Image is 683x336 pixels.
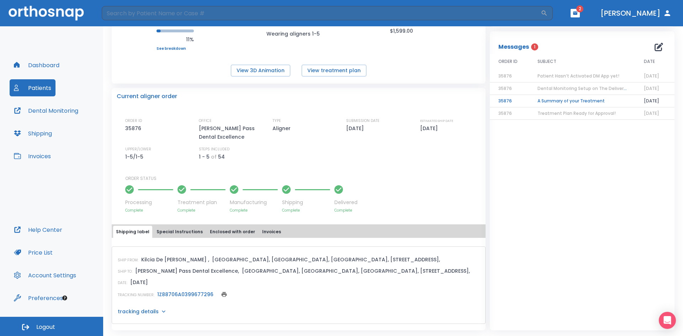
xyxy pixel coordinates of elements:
button: Dashboard [10,57,64,74]
p: 1-5/1-5 [125,153,146,161]
div: tabs [113,226,484,238]
button: Price List [10,244,57,261]
img: Orthosnap [9,6,84,20]
div: Open Intercom Messenger [659,312,676,329]
p: ESTIMATED SHIP DATE [420,118,453,124]
td: 35876 [490,95,529,107]
td: [DATE] [635,95,674,107]
p: [PERSON_NAME] Pass Dental Excellence [199,124,259,141]
button: Invoices [259,226,284,238]
span: Patient Hasn’t Activated DM App yet! [538,73,619,79]
input: Search by Patient Name or Case # [102,6,541,20]
p: Processing [125,199,173,206]
a: 1Z88706A0399677296 [157,291,213,298]
p: [DATE] [130,278,148,287]
p: Aligner [272,124,293,133]
div: Tooltip anchor [62,295,68,301]
p: Shipping [282,199,330,206]
span: 35876 [498,85,512,91]
td: A Summary of your Treatment [529,95,635,107]
span: ORDER ID [498,58,518,65]
p: of [211,153,217,161]
p: Wearing aligners 1-5 [266,30,330,38]
p: Complete [334,208,358,213]
button: Patients [10,79,55,96]
span: [DATE] [644,73,659,79]
span: 2 [576,5,583,12]
span: [DATE] [644,110,659,116]
button: Help Center [10,221,67,238]
button: Shipping label [113,226,152,238]
p: UPPER/LOWER [125,146,151,153]
p: TRACKING NUMBER: [118,292,154,298]
button: Account Settings [10,267,80,284]
p: [PERSON_NAME] Pass Dental Excellence, [135,267,239,275]
p: 35876 [125,124,144,133]
p: $1,599.00 [390,27,413,35]
span: 35876 [498,110,512,116]
p: OFFICE [199,118,212,124]
p: Current aligner order [117,92,177,101]
button: [PERSON_NAME] [598,7,674,20]
p: Complete [125,208,173,213]
button: View 3D Animation [231,65,290,76]
p: Treatment plan [178,199,226,206]
p: tracking details [118,308,159,315]
button: print [219,289,229,299]
p: [GEOGRAPHIC_DATA], [GEOGRAPHIC_DATA], [GEOGRAPHIC_DATA], [STREET_ADDRESS], [212,255,440,264]
p: Delivered [334,199,358,206]
p: SUBMISSION DATE [346,118,380,124]
p: Complete [230,208,278,213]
button: Preferences [10,289,67,306]
button: Invoices [10,148,55,165]
button: Dental Monitoring [10,102,83,119]
span: [DATE] [644,85,659,91]
span: DATE [644,58,655,65]
p: STEPS INCLUDED [199,146,229,153]
p: Manufacturing [230,199,278,206]
span: Treatment Plan Ready for Approval! [538,110,616,116]
button: Special Instructions [154,226,206,238]
span: 1 [531,43,538,50]
button: Shipping [10,125,56,142]
p: Messages [498,43,529,51]
p: SHIP FROM: [118,257,138,263]
a: See breakdown [157,47,194,51]
p: 11% [157,35,194,44]
p: Complete [178,208,226,213]
p: SHIP TO: [118,268,132,275]
p: Complete [282,208,330,213]
p: 1 - 5 [199,153,210,161]
button: Enclosed with order [207,226,258,238]
p: Kilcia De [PERSON_NAME] , [141,255,209,264]
p: ORDER ID [125,118,142,124]
p: TYPE [272,118,281,124]
button: View treatment plan [302,65,366,76]
span: 35876 [498,73,512,79]
p: ORDER STATUS [125,175,481,182]
span: Dental Monitoring Setup on The Delivery Day [538,85,636,91]
p: 54 [218,153,225,161]
span: SUBJECT [538,58,556,65]
p: DATE: [118,280,127,286]
p: [GEOGRAPHIC_DATA], [GEOGRAPHIC_DATA], [GEOGRAPHIC_DATA], [STREET_ADDRESS], [242,267,470,275]
p: [DATE] [420,124,440,133]
span: Logout [36,323,55,331]
p: [DATE] [346,124,366,133]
